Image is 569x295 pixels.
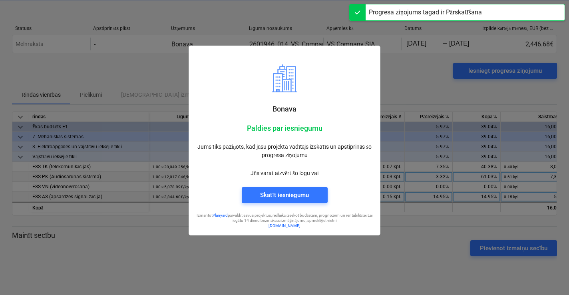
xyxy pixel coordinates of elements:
a: [DOMAIN_NAME] [269,223,300,228]
div: Progresa ziņojums tagad ir Pārskatīšana [369,8,482,17]
a: Planyard [213,213,228,217]
p: Izmantot pārvaldīt savus projektus, reāllaikā izsekot budžetam, prognozēm un rentabilitātei. Lai ... [195,213,374,223]
p: Jums tiks paziņots, kad jūsu projekta vadītājs izskatīs un apstiprinās šo progresa ziņojumu [195,143,374,159]
button: Skatīt iesniegumu [242,187,328,203]
p: Paldies par iesniegumu [195,124,374,133]
div: Skatīt iesniegumu [260,190,308,200]
p: Bonava [195,104,374,114]
p: Jūs varat aizvērt šo logu vai [195,169,374,177]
